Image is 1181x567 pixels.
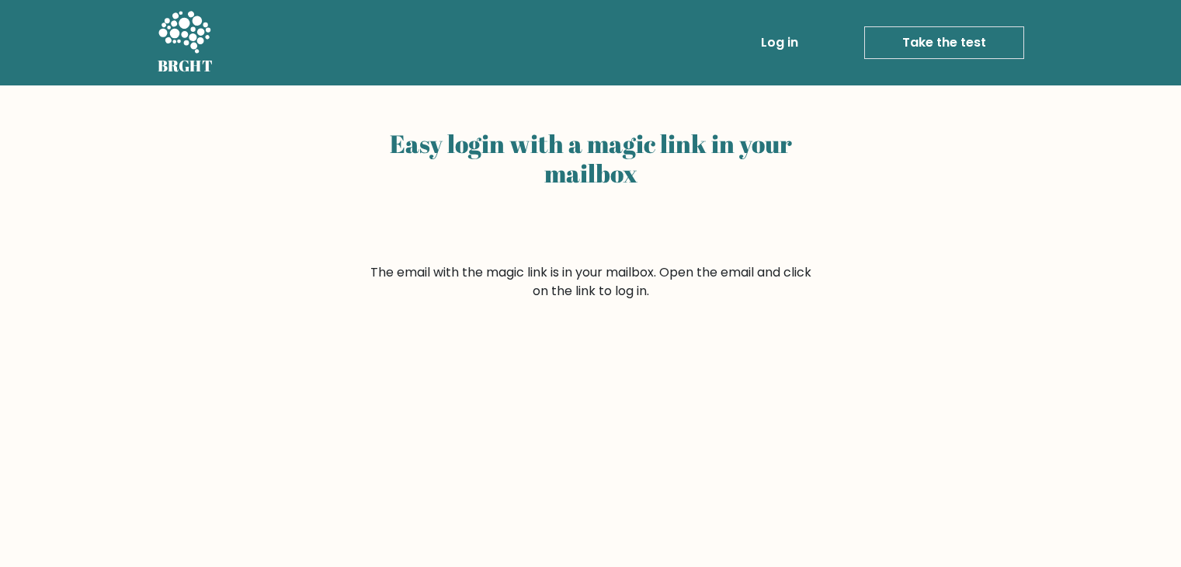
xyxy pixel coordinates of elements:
[367,263,815,301] form: The email with the magic link is in your mailbox. Open the email and click on the link to log in.
[158,57,214,75] h5: BRGHT
[158,6,214,79] a: BRGHT
[864,26,1024,59] a: Take the test
[755,27,804,58] a: Log in
[367,129,815,189] h2: Easy login with a magic link in your mailbox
